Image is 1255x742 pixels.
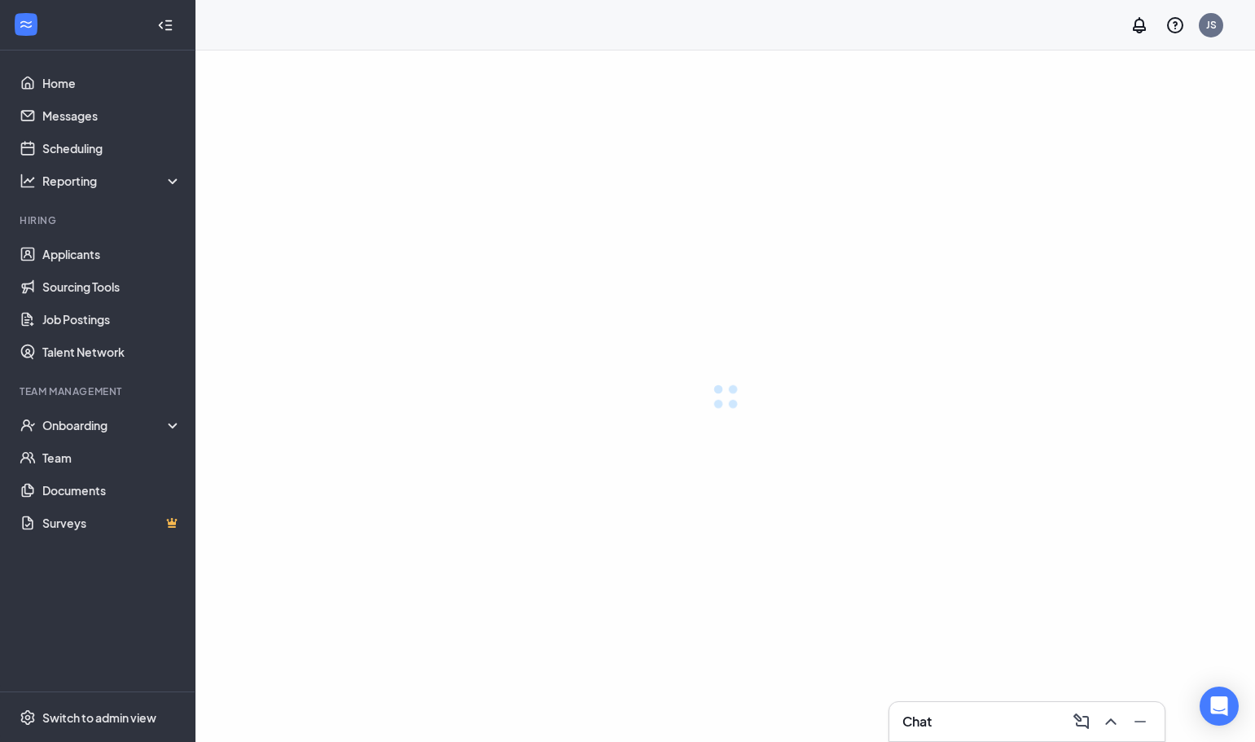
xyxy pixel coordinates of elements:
button: ComposeMessage [1067,709,1093,735]
svg: ComposeMessage [1072,712,1091,731]
svg: QuestionInfo [1165,15,1185,35]
a: Scheduling [42,132,182,165]
div: Team Management [20,384,178,398]
div: Reporting [42,173,182,189]
div: Switch to admin view [42,709,156,726]
a: Sourcing Tools [42,270,182,303]
div: Onboarding [42,417,182,433]
svg: Settings [20,709,36,726]
button: Minimize [1126,709,1152,735]
a: Documents [42,474,182,507]
div: Open Intercom Messenger [1200,687,1239,726]
svg: UserCheck [20,417,36,433]
a: Team [42,441,182,474]
a: Job Postings [42,303,182,336]
div: JS [1206,18,1217,32]
svg: Collapse [157,17,173,33]
svg: Notifications [1130,15,1149,35]
svg: WorkstreamLogo [18,16,34,33]
svg: Minimize [1130,712,1150,731]
a: Talent Network [42,336,182,368]
svg: Analysis [20,173,36,189]
svg: ChevronUp [1101,712,1121,731]
a: Messages [42,99,182,132]
button: ChevronUp [1096,709,1122,735]
a: Applicants [42,238,182,270]
a: Home [42,67,182,99]
a: SurveysCrown [42,507,182,539]
h3: Chat [902,713,932,731]
div: Hiring [20,213,178,227]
